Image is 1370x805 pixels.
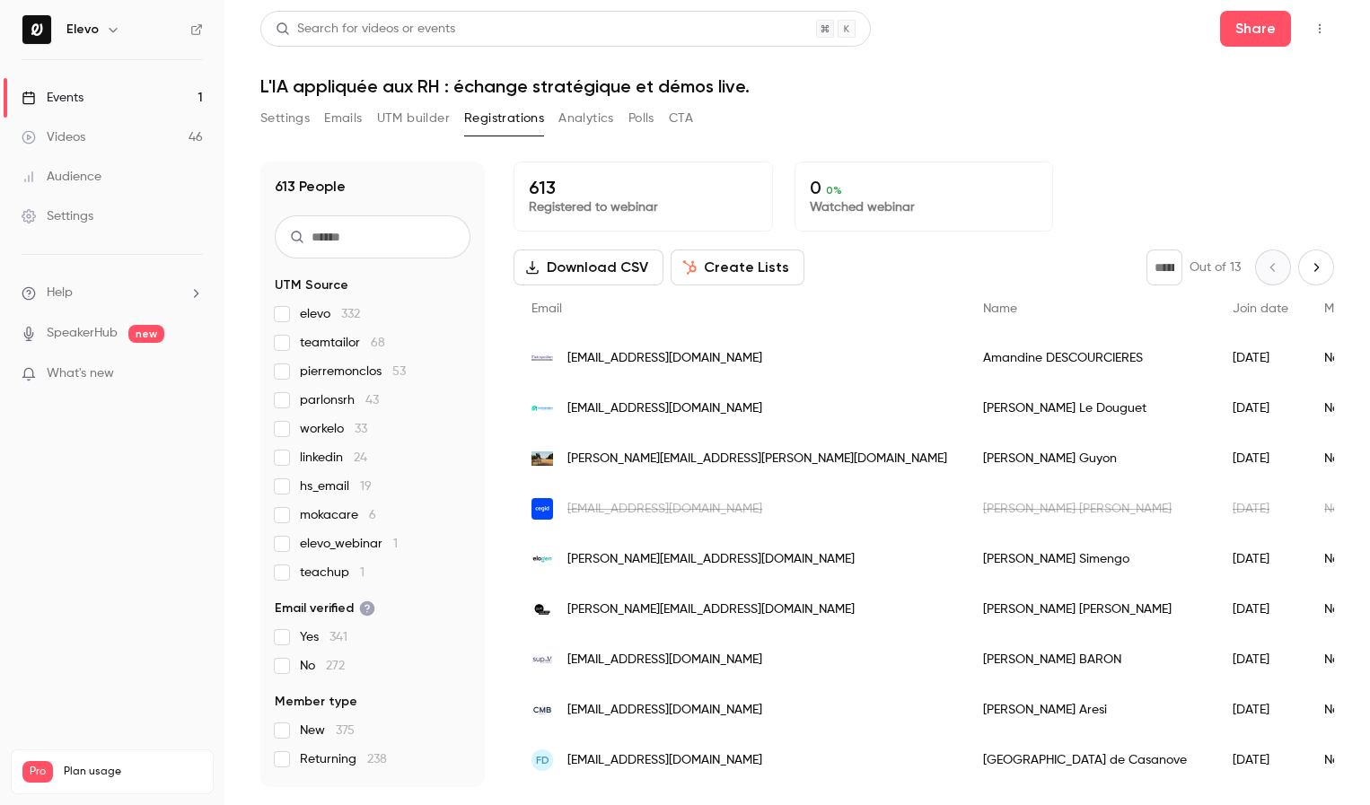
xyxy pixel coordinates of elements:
[360,480,372,493] span: 19
[367,753,387,766] span: 238
[300,420,367,438] span: workelo
[365,394,379,407] span: 43
[965,735,1215,785] div: [GEOGRAPHIC_DATA] de Casanove
[567,751,762,770] span: [EMAIL_ADDRESS][DOMAIN_NAME]
[392,365,406,378] span: 53
[531,302,562,315] span: Email
[1298,249,1334,285] button: Next page
[276,20,455,39] div: Search for videos or events
[300,506,376,524] span: mokacare
[531,599,553,620] img: etu.unicaen.fr
[1215,433,1306,484] div: [DATE]
[300,305,360,323] span: elevo
[300,391,379,409] span: parlonsrh
[965,685,1215,735] div: [PERSON_NAME] Aresi
[1215,634,1306,685] div: [DATE]
[965,484,1215,534] div: [PERSON_NAME] [PERSON_NAME]
[965,584,1215,634] div: [PERSON_NAME] [PERSON_NAME]
[810,198,1039,216] p: Watched webinar
[1220,11,1291,47] button: Share
[810,177,1039,198] p: 0
[329,631,347,643] span: 341
[531,398,553,419] img: adscientiam.com
[260,75,1334,97] h1: L'IA appliquée aux RH : échange stratégique et démos live.
[628,104,654,133] button: Polls
[66,21,99,39] h6: Elevo
[22,89,83,107] div: Events
[1190,258,1241,276] p: Out of 13
[369,509,376,521] span: 6
[336,724,355,737] span: 375
[22,168,101,186] div: Audience
[275,176,346,197] h1: 613 People
[531,347,553,369] img: metropolitanformations.com
[1215,333,1306,383] div: [DATE]
[983,302,1017,315] span: Name
[536,752,549,768] span: Fd
[260,104,310,133] button: Settings
[531,649,553,670] img: supdev.fr
[324,104,362,133] button: Emails
[300,449,367,467] span: linkedin
[47,324,118,343] a: SpeakerHub
[531,699,553,721] img: cmb.mc
[669,104,693,133] button: CTA
[128,325,164,343] span: new
[22,207,93,225] div: Settings
[326,660,345,672] span: 272
[567,701,762,720] span: [EMAIL_ADDRESS][DOMAIN_NAME]
[22,284,203,302] li: help-dropdown-opener
[531,548,553,570] img: elogenh2.com
[567,550,855,569] span: [PERSON_NAME][EMAIL_ADDRESS][DOMAIN_NAME]
[393,538,398,550] span: 1
[1215,735,1306,785] div: [DATE]
[1215,685,1306,735] div: [DATE]
[1215,584,1306,634] div: [DATE]
[1215,534,1306,584] div: [DATE]
[965,333,1215,383] div: Amandine DESCOURCIERES
[567,651,762,669] span: [EMAIL_ADDRESS][DOMAIN_NAME]
[341,308,360,320] span: 332
[300,750,387,768] span: Returning
[529,177,758,198] p: 613
[300,628,347,646] span: Yes
[558,104,614,133] button: Analytics
[22,128,85,146] div: Videos
[1233,302,1288,315] span: Join date
[300,363,406,381] span: pierremonclos
[567,600,855,619] span: [PERSON_NAME][EMAIL_ADDRESS][DOMAIN_NAME]
[360,566,364,579] span: 1
[22,761,53,783] span: Pro
[300,722,355,739] span: New
[371,337,385,349] span: 68
[1215,383,1306,433] div: [DATE]
[354,451,367,464] span: 24
[965,534,1215,584] div: [PERSON_NAME] Simengo
[300,564,364,582] span: teachup
[300,334,385,352] span: teamtailor
[1215,484,1306,534] div: [DATE]
[300,535,398,553] span: elevo_webinar
[671,249,804,285] button: Create Lists
[529,198,758,216] p: Registered to webinar
[826,184,842,197] span: 0 %
[181,366,203,382] iframe: Noticeable Trigger
[567,500,762,519] span: [EMAIL_ADDRESS][DOMAIN_NAME]
[464,104,544,133] button: Registrations
[300,477,372,495] span: hs_email
[514,249,663,285] button: Download CSV
[47,284,73,302] span: Help
[567,399,762,418] span: [EMAIL_ADDRESS][DOMAIN_NAME]
[377,104,450,133] button: UTM builder
[275,786,335,804] span: Attended
[965,383,1215,433] div: [PERSON_NAME] Le Douguet
[567,450,947,468] span: [PERSON_NAME][EMAIL_ADDRESS][PERSON_NAME][DOMAIN_NAME]
[47,364,114,383] span: What's new
[355,423,367,435] span: 33
[965,433,1215,484] div: [PERSON_NAME] Guyon
[300,657,345,675] span: No
[275,693,357,711] span: Member type
[64,765,202,779] span: Plan usage
[22,15,51,44] img: Elevo
[965,634,1215,685] div: [PERSON_NAME] BARON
